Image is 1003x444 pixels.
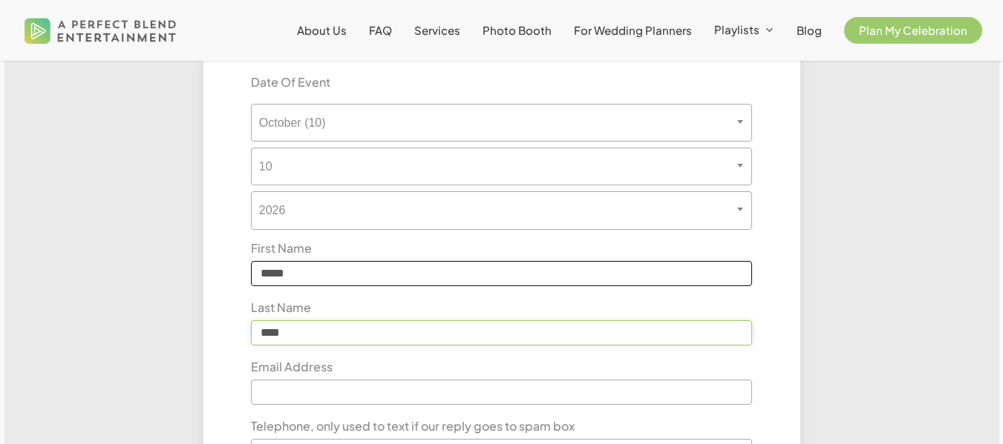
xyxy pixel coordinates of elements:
[483,23,552,37] span: Photo Booth
[240,299,322,317] label: Last Name
[297,24,347,36] a: About Us
[240,417,586,435] label: Telephone, only used to text if our reply goes to spam box
[844,24,982,36] a: Plan My Celebration
[252,203,751,217] span: 2026
[414,23,460,37] span: Services
[297,23,347,37] span: About Us
[574,24,692,36] a: For Wedding Planners
[797,23,822,37] span: Blog
[369,24,392,36] a: FAQ
[797,24,822,36] a: Blog
[252,159,751,173] span: 10
[574,23,692,37] span: For Wedding Planners
[859,23,967,37] span: Plan My Celebration
[251,104,752,142] span: October (10)
[251,191,752,229] span: 2026
[483,24,552,36] a: Photo Booth
[240,358,344,376] label: Email Address
[369,23,392,37] span: FAQ
[21,6,180,55] img: A Perfect Blend Entertainment
[714,24,774,37] a: Playlists
[240,73,342,91] label: Date Of Event
[414,24,460,36] a: Services
[252,116,751,130] span: October (10)
[240,239,323,257] label: First Name
[251,148,752,185] span: 10
[714,22,759,36] span: Playlists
